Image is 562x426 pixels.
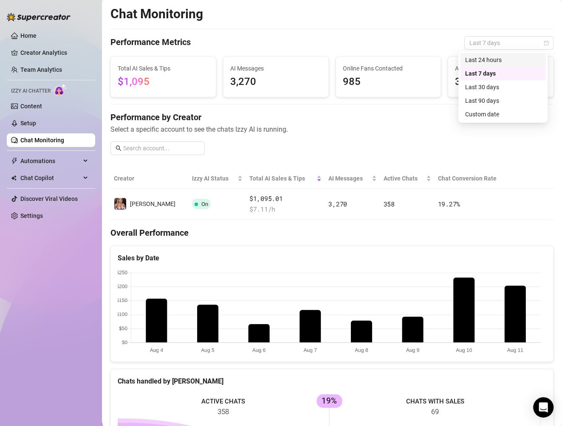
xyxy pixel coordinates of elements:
[110,6,203,22] h2: Chat Monitoring
[110,124,554,135] span: Select a specific account to see the chats Izzy AI is running.
[230,74,322,90] span: 3,270
[20,32,37,39] a: Home
[118,376,546,387] div: Chats handled by [PERSON_NAME]
[20,195,78,202] a: Discover Viral Videos
[533,397,554,418] div: Open Intercom Messenger
[384,200,395,208] span: 358
[460,107,546,121] div: Custom date
[110,36,191,50] h4: Performance Metrics
[118,253,546,263] div: Sales by Date
[384,174,424,183] span: Active Chats
[249,204,322,214] span: $ 7.11 /h
[110,111,554,123] h4: Performance by Creator
[11,87,51,95] span: Izzy AI Chatter
[455,74,546,90] span: 358
[118,76,150,87] span: $1,095
[20,66,62,73] a: Team Analytics
[465,82,541,92] div: Last 30 days
[465,96,541,105] div: Last 90 days
[460,67,546,80] div: Last 7 days
[11,175,17,181] img: Chat Copilot
[465,69,541,78] div: Last 7 days
[123,144,200,153] input: Search account...
[118,64,209,73] span: Total AI Sales & Tips
[328,174,370,183] span: AI Messages
[460,80,546,94] div: Last 30 days
[465,55,541,65] div: Last 24 hours
[343,64,434,73] span: Online Fans Contacted
[114,198,126,210] img: Lana Wolf
[246,169,325,189] th: Total AI Sales & Tips
[249,174,315,183] span: Total AI Sales & Tips
[465,110,541,119] div: Custom date
[20,212,43,219] a: Settings
[460,94,546,107] div: Last 90 days
[116,145,121,151] span: search
[54,84,67,96] img: AI Chatter
[110,227,554,239] h4: Overall Performance
[11,158,18,164] span: thunderbolt
[20,120,36,127] a: Setup
[192,174,236,183] span: Izzy AI Status
[325,169,380,189] th: AI Messages
[20,171,81,185] span: Chat Copilot
[343,74,434,90] span: 985
[460,53,546,67] div: Last 24 hours
[20,154,81,168] span: Automations
[328,200,347,208] span: 3,270
[20,103,42,110] a: Content
[380,169,435,189] th: Active Chats
[7,13,71,21] img: logo-BBDzfeDw.svg
[544,40,549,45] span: calendar
[438,200,460,208] span: 19.27 %
[435,169,509,189] th: Chat Conversion Rate
[230,64,322,73] span: AI Messages
[110,169,189,189] th: Creator
[20,46,88,59] a: Creator Analytics
[189,169,246,189] th: Izzy AI Status
[20,137,64,144] a: Chat Monitoring
[201,201,208,207] span: On
[469,37,548,49] span: Last 7 days
[130,200,175,207] span: [PERSON_NAME]
[249,194,322,204] span: $1,095.01
[455,64,546,73] span: Active Chats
